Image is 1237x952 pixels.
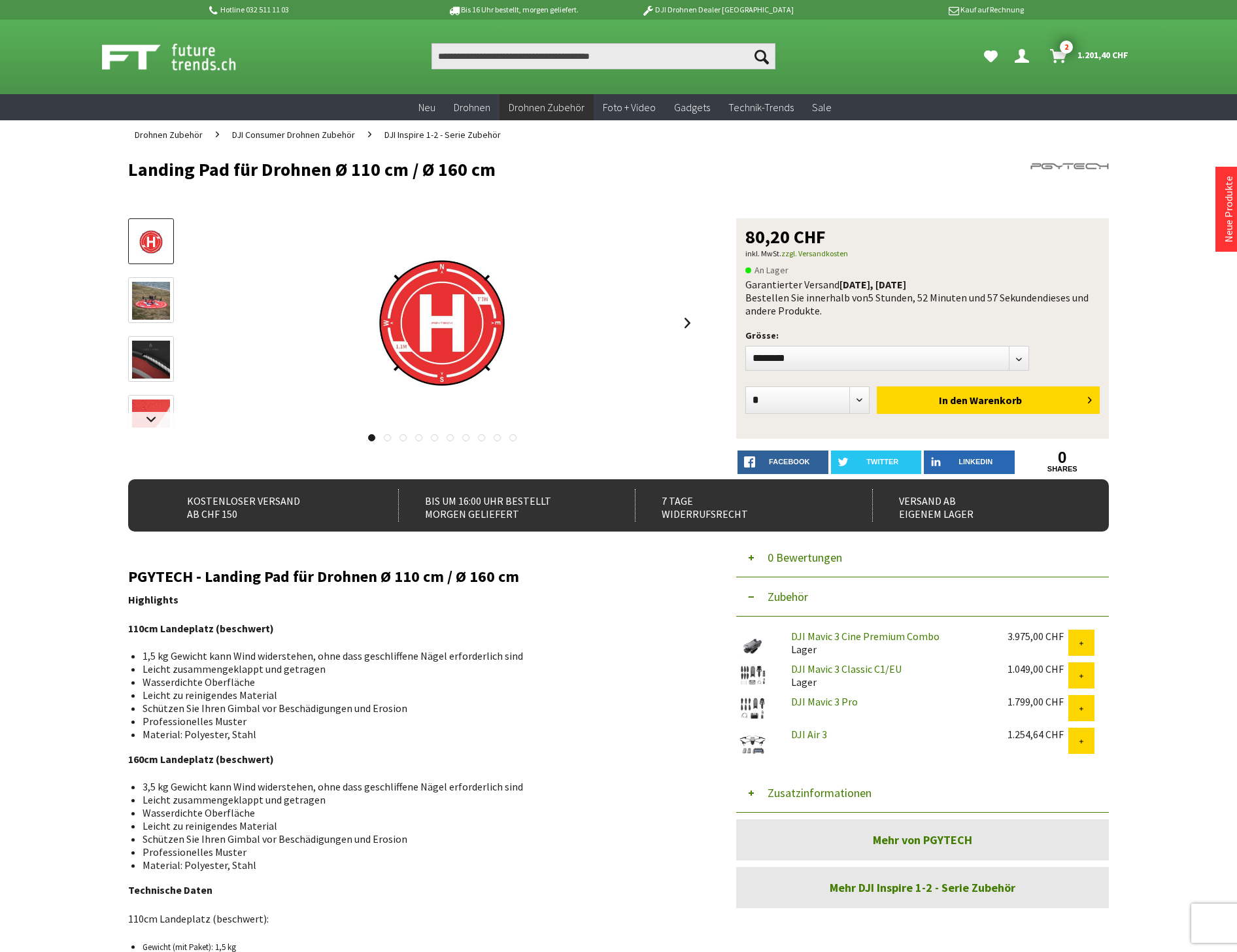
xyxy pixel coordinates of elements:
a: twitter [831,450,922,474]
span: Sale [812,101,832,114]
button: Zusatzinformationen [736,773,1109,813]
a: LinkedIn [924,450,1015,474]
img: DJI Mavic 3 Classic C1/EU [736,662,769,688]
a: Technik-Trends [719,94,803,121]
li: Leicht zu reinigendes Material [143,819,686,832]
span: Warenkorb [970,394,1022,407]
li: Wasserdichte Oberfläche [143,675,686,688]
span: 5 Stunden, 52 Minuten und 57 Sekunden [868,291,1043,304]
a: Mehr von PGYTECH [736,819,1109,860]
li: Professionelles Muster [143,715,686,728]
a: zzgl. Versandkosten [781,248,848,258]
span: In den [939,394,968,407]
a: Drohnen Zubehör [500,94,594,121]
span: Neu [418,101,435,114]
strong: Highlights [128,593,178,606]
li: 3,5 kg Gewicht kann Wind widerstehen, ohne dass geschliffene Nägel erforderlich sind [143,780,686,793]
h1: Landing Pad für Drohnen Ø 110 cm / Ø 160 cm [128,160,913,179]
div: 7 Tage Widerrufsrecht [635,489,843,522]
button: In den Warenkorb [877,386,1100,414]
li: Material: Polyester, Stahl [143,858,686,872]
span: DJI Inspire 1-2 - Serie Zubehör [384,129,501,141]
p: Bis 16 Uhr bestellt, morgen geliefert. [411,2,615,18]
p: DJI Drohnen Dealer [GEOGRAPHIC_DATA] [615,2,819,18]
button: 0 Bewertungen [736,538,1109,577]
li: Leicht zusammengeklappt und getragen [143,662,686,675]
li: Schützen Sie Ihren Gimbal vor Beschädigungen und Erosion [143,702,686,715]
strong: Technische Daten [128,883,212,896]
span: Technik-Trends [728,101,794,114]
input: Produkt, Marke, Kategorie, EAN, Artikelnummer… [432,43,775,69]
img: Vorschau: Landing Pad für Drohnen Ø 110 cm / Ø 160 cm [132,223,170,261]
span: DJI Consumer Drohnen Zubehör [232,129,355,141]
div: 3.975,00 CHF [1008,630,1068,643]
a: DJI Mavic 3 Classic C1/EU [791,662,902,675]
li: Professionelles Muster [143,845,686,858]
span: Drohnen [454,101,490,114]
h2: PGYTECH - Landing Pad für Drohnen Ø 110 cm / Ø 160 cm [128,568,697,585]
a: Mehr DJI Inspire 1-2 - Serie Zubehör [736,867,1109,908]
a: Foto + Video [594,94,665,121]
a: DJI Inspire 1-2 - Serie Zubehör [378,120,507,149]
span: twitter [866,458,898,466]
a: Sale [803,94,841,121]
a: Gadgets [665,94,719,121]
img: DJI Air 3 [736,728,769,760]
li: Wasserdichte Oberfläche [143,806,686,819]
img: PGYTECH [1030,160,1109,173]
span: 80,20 CHF [745,228,826,246]
li: Material: Polyester, Stahl [143,728,686,741]
div: Kostenloser Versand ab CHF 150 [161,489,369,522]
a: DJI Air 3 [791,728,827,741]
div: 1.799,00 CHF [1008,695,1068,708]
li: Schützen Sie Ihren Gimbal vor Beschädigungen und Erosion [143,832,686,845]
strong: 110cm Landeplatz (beschwert) [128,622,274,635]
div: Bis um 16:00 Uhr bestellt Morgen geliefert [398,489,607,522]
p: inkl. MwSt. [745,246,1100,262]
span: facebook [769,458,809,466]
a: Drohnen [445,94,500,121]
span: Foto + Video [603,101,656,114]
li: Leicht zu reinigendes Material [143,688,686,702]
img: Shop Futuretrends - zur Startseite wechseln [102,41,265,73]
div: 1.049,00 CHF [1008,662,1068,675]
a: DJI Mavic 3 Pro [791,695,858,708]
p: Kauf auf Rechnung [820,2,1024,18]
a: Hi, Serdar - Dein Konto [1009,43,1040,69]
b: [DATE], [DATE] [839,278,906,291]
a: DJI Mavic 3 Cine Premium Combo [791,630,940,643]
a: shares [1017,465,1108,473]
span: Gadgets [674,101,710,114]
a: facebook [737,450,828,474]
strong: 160cm Landeplatz (beschwert) [128,753,274,766]
img: DJI Mavic 3 Pro [736,695,769,721]
li: Leicht zusammengeklappt und getragen [143,793,686,806]
span: Drohnen Zubehör [135,129,203,141]
button: Zubehör [736,577,1109,617]
a: Neue Produkte [1222,176,1235,243]
img: DJI Mavic 3 Cine Premium Combo [736,630,769,662]
a: 0 [1017,450,1108,465]
p: Grösse: [745,328,1100,343]
span: Drohnen Zubehör [509,101,585,114]
p: Hotline 032 511 11 03 [207,2,411,18]
a: Neu [409,94,445,121]
img: Landing Pad für Drohnen Ø 110 cm / Ø 160 cm [337,218,547,428]
a: Warenkorb [1045,43,1135,69]
p: 110cm Landeplatz (beschwert): [128,911,697,926]
div: Garantierter Versand Bestellen Sie innerhalb von dieses und andere Produkte. [745,278,1100,317]
a: DJI Consumer Drohnen Zubehör [226,120,362,149]
span: 2 [1060,41,1073,54]
span: An Lager [745,262,788,278]
li: 1,5 kg Gewicht kann Wind widerstehen, ohne dass geschliffene Nägel erforderlich sind [143,649,686,662]
a: Drohnen Zubehör [128,120,209,149]
div: Lager [781,630,997,656]
a: Meine Favoriten [977,43,1004,69]
button: Suchen [748,43,775,69]
div: Versand ab eigenem Lager [872,489,1081,522]
div: 1.254,64 CHF [1008,728,1068,741]
span: LinkedIn [958,458,992,466]
span: 1.201,40 CHF [1077,44,1128,65]
div: Lager [781,662,997,688]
